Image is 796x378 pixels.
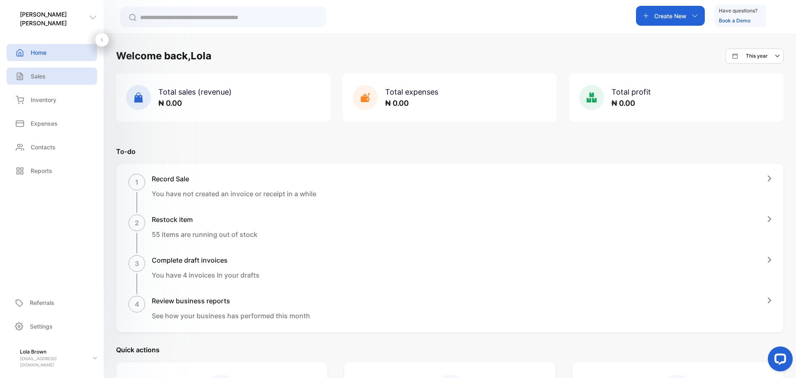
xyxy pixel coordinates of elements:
p: You have not created an invoice or receipt in a while [152,189,316,199]
span: ₦ 0.00 [612,99,635,107]
p: This year [746,52,768,60]
p: Have questions? [719,7,757,15]
p: See how your business has performed this month [152,311,310,321]
p: 1 [135,177,138,187]
span: Total expenses [385,88,438,96]
p: Expenses [31,119,58,128]
img: avatar [776,8,789,21]
p: To-do [116,146,784,156]
p: Lola Brown [20,348,86,356]
p: 55 items are running out of stock [152,229,257,239]
p: Settings [30,322,53,331]
span: ₦ 0.00 [158,99,182,107]
span: Total profit [612,88,651,96]
button: avatar [776,6,789,26]
button: Create New [636,6,705,26]
img: logo [7,13,16,22]
span: Total sales (revenue) [158,88,232,96]
span: ₦ 0.00 [385,99,409,107]
p: 2 [135,218,139,228]
iframe: LiveChat chat widget [761,343,796,378]
h1: Welcome back, Lola [116,49,211,63]
p: Reports [31,166,52,175]
p: Home [31,48,46,57]
img: profile [5,352,17,364]
p: Contacts [31,143,56,151]
h1: Record Sale [152,174,316,184]
p: Inventory [31,95,56,104]
h1: Review business reports [152,296,310,306]
p: Quick actions [116,345,784,355]
button: This year [726,49,784,63]
p: 3 [135,259,139,268]
h1: Restock item [152,215,257,224]
p: You have 4 invoices In your drafts [152,270,260,280]
h1: Complete draft invoices [152,255,260,265]
p: Sales [31,72,46,80]
p: 4 [135,299,139,309]
p: Referrals [30,298,54,307]
p: Create New [654,12,687,20]
a: Book a Demo [719,17,750,24]
p: [PERSON_NAME] [PERSON_NAME] [20,10,89,27]
p: [EMAIL_ADDRESS][DOMAIN_NAME] [20,356,86,368]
